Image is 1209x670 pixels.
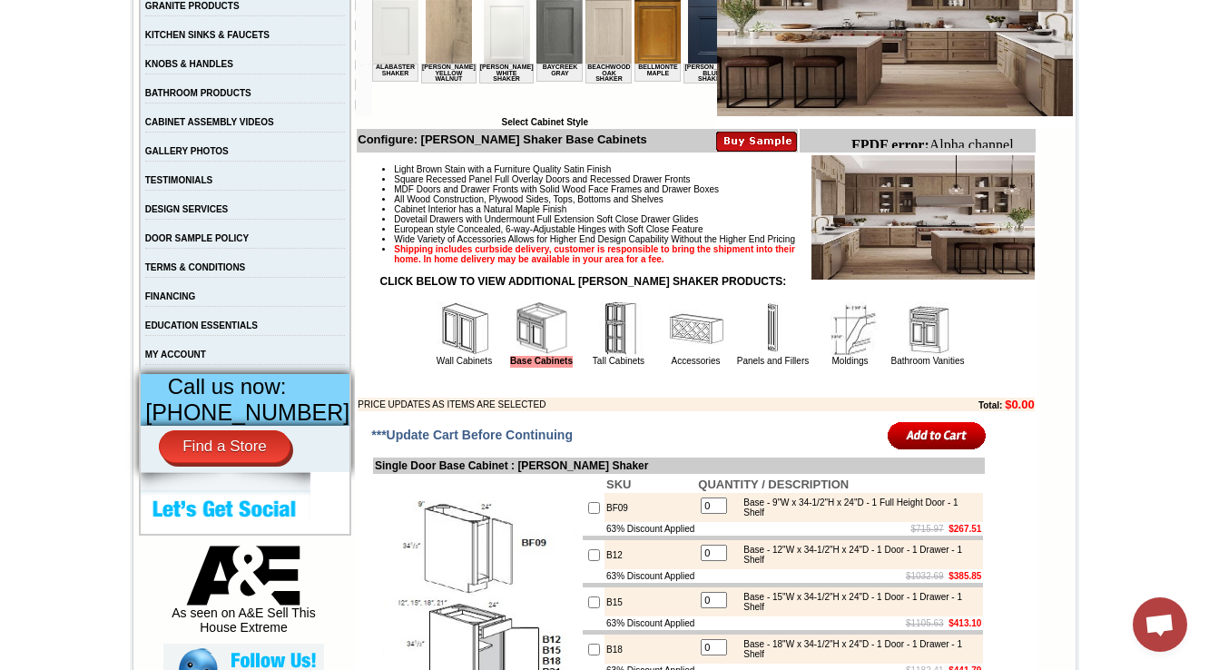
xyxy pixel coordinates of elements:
img: Base Cabinets [515,301,569,356]
b: QUANTITY / DESCRIPTION [698,478,849,491]
div: Base - 18"W x 34-1/2"H x 24"D - 1 Door - 1 Drawer - 1 Shelf [734,639,978,659]
a: DOOR SAMPLE POLICY [145,233,249,243]
a: Moldings [831,356,868,366]
b: $385.85 [949,571,981,581]
b: $0.00 [1005,398,1035,411]
s: $1032.69 [906,571,944,581]
td: [PERSON_NAME] Blue Shaker [311,83,367,103]
s: $1105.63 [906,618,944,628]
span: [PHONE_NUMBER] [145,399,349,425]
li: MDF Doors and Drawer Fronts with Solid Wood Face Frames and Drawer Boxes [394,184,1034,194]
a: KNOBS & HANDLES [145,59,233,69]
td: PRICE UPDATES AS ITEMS ARE SELECTED [358,398,879,411]
b: Select Cabinet Style [501,117,588,127]
div: Base - 15"W x 34-1/2"H x 24"D - 1 Door - 1 Drawer - 1 Shelf [734,592,978,612]
a: DESIGN SERVICES [145,204,229,214]
a: Bathroom Vanities [891,356,965,366]
b: $413.10 [949,618,981,628]
td: BF09 [604,493,696,522]
a: Accessories [672,356,721,366]
a: TERMS & CONDITIONS [145,262,246,272]
a: Tall Cabinets [593,356,644,366]
a: Wall Cabinets [437,356,492,366]
td: 63% Discount Applied [604,569,696,583]
div: Base - 12"W x 34-1/2"H x 24"D - 1 Door - 1 Drawer - 1 Shelf [734,545,978,565]
img: Product Image [811,155,1035,280]
body: Alpha channel not supported: images/WDC2412_JSI_1.5.jpg.png [7,7,183,56]
a: KITCHEN SINKS & FAUCETS [145,30,270,40]
li: Wide Variety of Accessories Allows for Higher End Design Capability Without the Higher End Pricing [394,234,1034,244]
a: Find a Store [159,430,290,463]
td: 63% Discount Applied [604,616,696,630]
span: Call us now: [168,374,287,399]
img: Wall Cabinets [437,301,492,356]
li: European style Concealed, 6-way-Adjustable Hinges with Soft Close Feature [394,224,1034,234]
img: Tall Cabinets [592,301,646,356]
li: Cabinet Interior has a Natural Maple Finish [394,204,1034,214]
span: ***Update Cart Before Continuing [371,428,573,442]
div: As seen on A&E Sell This House Extreme [163,546,324,644]
b: SKU [606,478,631,491]
a: TESTIMONIALS [145,175,212,185]
div: Open chat [1133,597,1187,652]
a: FINANCING [145,291,196,301]
b: Total: [978,400,1002,410]
a: GRANITE PRODUCTS [145,1,240,11]
a: Base Cabinets [510,356,573,368]
a: Panels and Fillers [737,356,809,366]
td: Single Door Base Cabinet : [PERSON_NAME] Shaker [373,458,985,474]
s: $715.97 [911,524,944,534]
td: B15 [604,587,696,616]
a: MY ACCOUNT [145,350,206,360]
img: Panels and Fillers [746,301,801,356]
b: $267.51 [949,524,981,534]
input: Add to Cart [888,420,987,450]
li: Square Recessed Panel Full Overlay Doors and Recessed Drawer Fronts [394,174,1034,184]
img: Moldings [823,301,878,356]
a: EDUCATION ESSENTIALS [145,320,258,330]
li: Light Brown Stain with a Furniture Quality Satin Finish [394,164,1034,174]
strong: CLICK BELOW TO VIEW ADDITIONAL [PERSON_NAME] SHAKER PRODUCTS: [380,275,787,288]
li: Dovetail Drawers with Undermount Full Extension Soft Close Drawer Glides [394,214,1034,224]
b: FPDF error: [7,7,85,23]
a: CABINET ASSEMBLY VIDEOS [145,117,274,127]
img: Accessories [669,301,723,356]
td: 63% Discount Applied [604,522,696,536]
li: All Wood Construction, Plywood Sides, Tops, Bottoms and Shelves [394,194,1034,204]
td: B18 [604,635,696,664]
img: Bathroom Vanities [900,301,955,356]
td: B12 [604,540,696,569]
a: BATHROOM PRODUCTS [145,88,251,98]
strong: Shipping includes curbside delivery, customer is responsible to bring the shipment into their hom... [394,244,795,264]
b: Configure: [PERSON_NAME] Shaker Base Cabinets [358,133,647,146]
a: GALLERY PHOTOS [145,146,229,156]
div: Base - 9"W x 34-1/2"H x 24"D - 1 Full Height Door - 1 Shelf [734,498,978,517]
